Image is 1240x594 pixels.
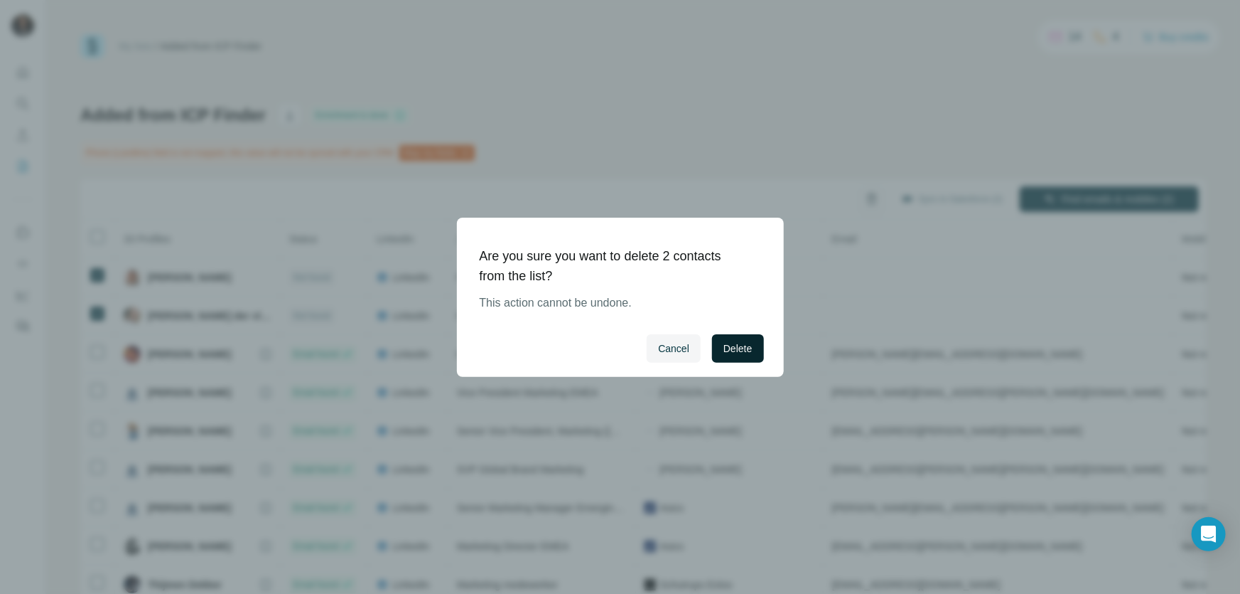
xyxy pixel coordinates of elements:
span: Delete [723,341,752,356]
h1: Are you sure you want to delete 2 contacts from the list? [480,246,750,286]
p: This action cannot be undone. [480,295,750,312]
span: Cancel [658,341,689,356]
button: Cancel [647,334,701,363]
button: Delete [712,334,763,363]
div: Open Intercom Messenger [1192,517,1226,551]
